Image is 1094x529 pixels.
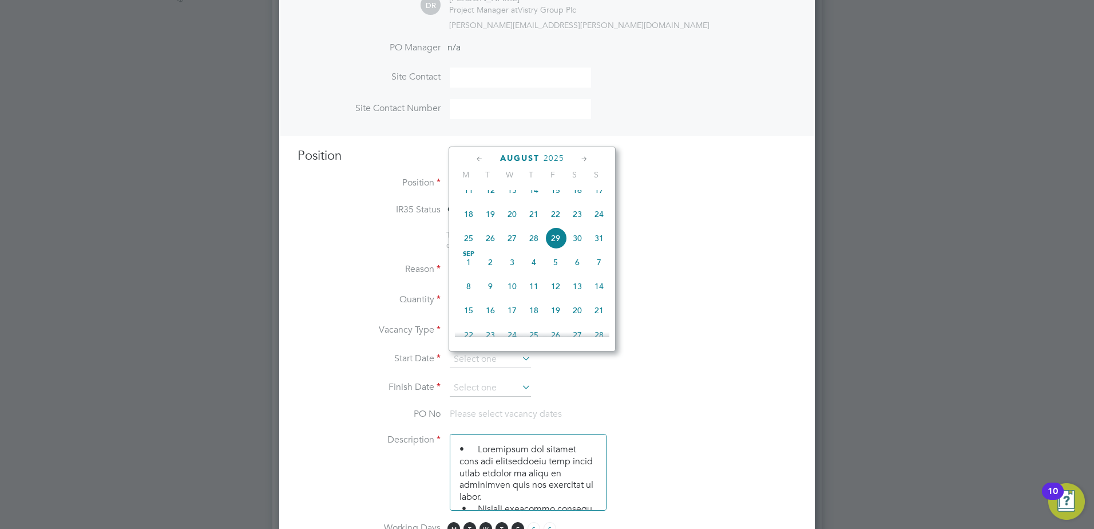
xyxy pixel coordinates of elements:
[298,177,441,189] label: Position
[1048,483,1085,520] button: Open Resource Center, 10 new notifications
[458,179,479,201] span: 11
[588,227,610,249] span: 31
[479,203,501,225] span: 19
[501,251,523,273] span: 3
[450,380,531,397] input: Select one
[458,203,479,225] span: 18
[588,324,610,346] span: 28
[298,434,441,446] label: Description
[450,408,562,420] span: Please select vacancy dates
[523,275,545,297] span: 11
[588,275,610,297] span: 14
[479,251,501,273] span: 2
[566,324,588,346] span: 27
[458,251,479,257] span: Sep
[298,408,441,420] label: PO No
[545,251,566,273] span: 5
[520,169,542,180] span: T
[545,275,566,297] span: 12
[1048,491,1058,506] div: 10
[523,203,545,225] span: 21
[500,153,540,163] span: August
[585,169,607,180] span: S
[298,381,441,393] label: Finish Date
[455,169,477,180] span: M
[523,299,545,321] span: 18
[588,179,610,201] span: 17
[298,71,441,83] label: Site Contact
[498,169,520,180] span: W
[298,324,441,336] label: Vacancy Type
[545,299,566,321] span: 19
[479,227,501,249] span: 26
[501,275,523,297] span: 10
[501,179,523,201] span: 13
[479,275,501,297] span: 9
[564,169,585,180] span: S
[298,42,441,54] label: PO Manager
[458,227,479,249] span: 25
[523,179,545,201] span: 14
[523,227,545,249] span: 28
[446,230,601,250] span: The status determination for this position can be updated after creating the vacancy
[298,102,441,115] label: Site Contact Number
[545,179,566,201] span: 15
[501,227,523,249] span: 27
[588,251,610,273] span: 7
[447,42,461,53] span: n/a
[542,169,564,180] span: F
[566,299,588,321] span: 20
[566,203,588,225] span: 23
[545,227,566,249] span: 29
[588,299,610,321] span: 21
[479,324,501,346] span: 23
[501,299,523,321] span: 17
[566,275,588,297] span: 13
[449,20,709,30] span: [PERSON_NAME][EMAIL_ADDRESS][PERSON_NAME][DOMAIN_NAME]
[477,169,498,180] span: T
[298,204,441,216] label: IR35 Status
[479,179,501,201] span: 12
[523,251,545,273] span: 4
[544,153,564,163] span: 2025
[298,353,441,365] label: Start Date
[501,324,523,346] span: 24
[545,203,566,225] span: 22
[458,324,479,346] span: 22
[447,204,501,215] span: Outside IR35
[298,148,796,164] h3: Position
[566,179,588,201] span: 16
[458,251,479,273] span: 1
[449,5,576,15] div: Vistry Group Plc
[501,203,523,225] span: 20
[545,324,566,346] span: 26
[298,263,441,275] label: Reason
[479,299,501,321] span: 16
[450,351,531,368] input: Select one
[298,294,441,306] label: Quantity
[458,275,479,297] span: 8
[449,5,518,15] span: Project Manager at
[458,299,479,321] span: 15
[566,251,588,273] span: 6
[588,203,610,225] span: 24
[566,227,588,249] span: 30
[523,324,545,346] span: 25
